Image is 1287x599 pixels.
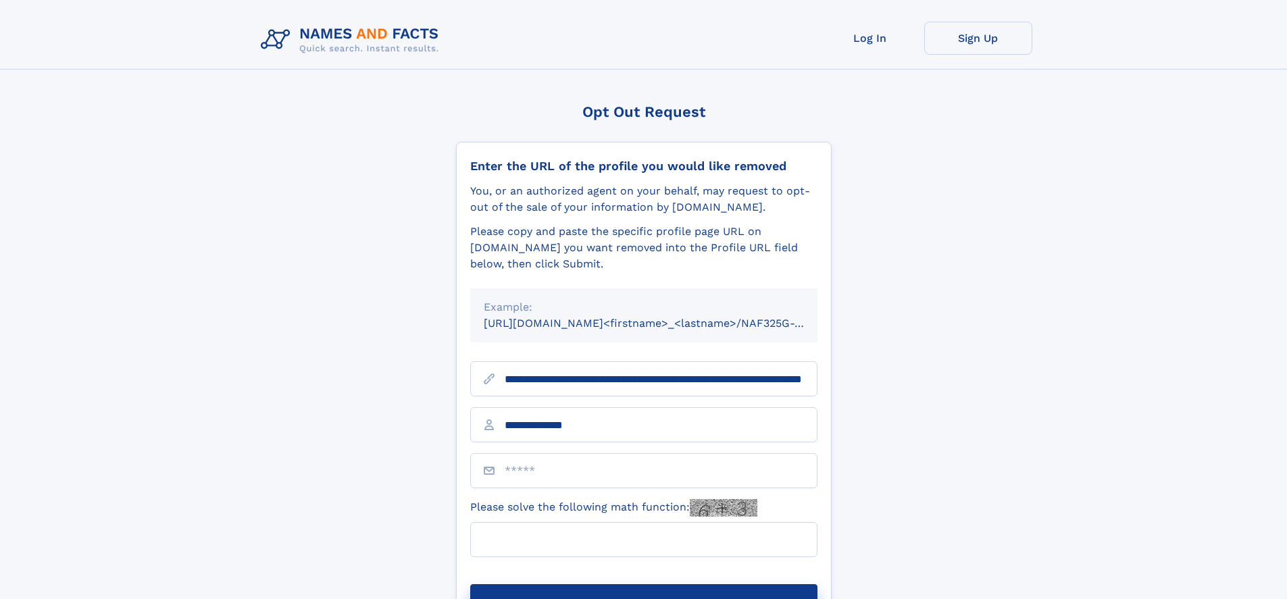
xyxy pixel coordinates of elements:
div: Please copy and paste the specific profile page URL on [DOMAIN_NAME] you want removed into the Pr... [470,224,817,272]
div: Enter the URL of the profile you would like removed [470,159,817,174]
div: Example: [484,299,804,315]
small: [URL][DOMAIN_NAME]<firstname>_<lastname>/NAF325G-xxxxxxxx [484,317,843,330]
div: Opt Out Request [456,103,832,120]
div: You, or an authorized agent on your behalf, may request to opt-out of the sale of your informatio... [470,183,817,215]
a: Log In [816,22,924,55]
label: Please solve the following math function: [470,499,757,517]
a: Sign Up [924,22,1032,55]
img: Logo Names and Facts [255,22,450,58]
